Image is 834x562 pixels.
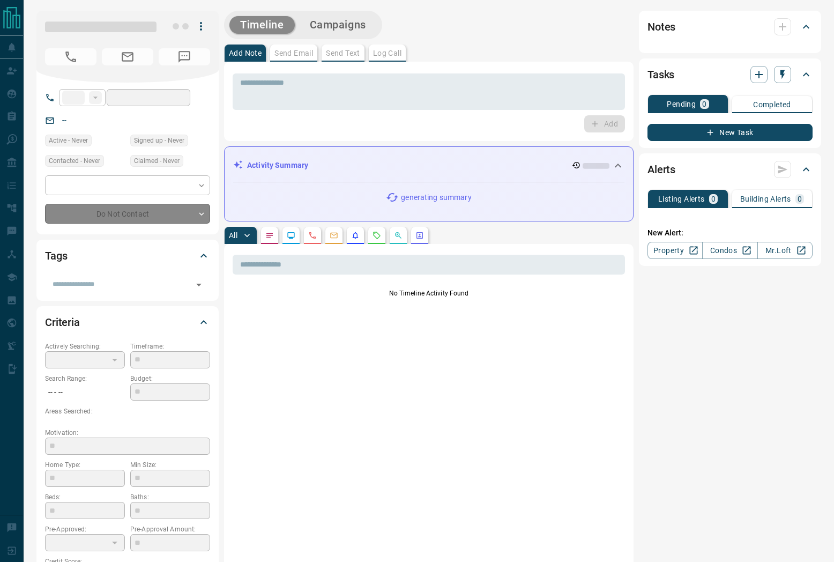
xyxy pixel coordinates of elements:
[229,232,237,239] p: All
[798,195,802,203] p: 0
[647,62,813,87] div: Tasks
[401,192,471,203] p: generating summary
[130,492,210,502] p: Baths:
[62,116,66,124] a: --
[229,16,295,34] button: Timeline
[647,18,675,35] h2: Notes
[667,100,696,108] p: Pending
[647,227,813,239] p: New Alert:
[299,16,377,34] button: Campaigns
[308,231,317,240] svg: Calls
[159,48,210,65] span: No Number
[45,492,125,502] p: Beds:
[647,124,813,141] button: New Task
[330,231,338,240] svg: Emails
[45,309,210,335] div: Criteria
[45,243,210,269] div: Tags
[647,157,813,182] div: Alerts
[247,160,308,171] p: Activity Summary
[45,48,96,65] span: No Number
[757,242,813,259] a: Mr.Loft
[394,231,403,240] svg: Opportunities
[287,231,295,240] svg: Lead Browsing Activity
[45,383,125,401] p: -- - --
[45,204,210,224] div: Do Not Contact
[45,428,210,438] p: Motivation:
[702,100,706,108] p: 0
[130,460,210,470] p: Min Size:
[130,342,210,351] p: Timeframe:
[647,242,703,259] a: Property
[45,342,125,351] p: Actively Searching:
[711,195,716,203] p: 0
[102,48,153,65] span: No Email
[351,231,360,240] svg: Listing Alerts
[49,135,88,146] span: Active - Never
[45,406,210,416] p: Areas Searched:
[647,161,675,178] h2: Alerts
[45,247,67,264] h2: Tags
[45,314,80,331] h2: Criteria
[702,242,757,259] a: Condos
[233,156,624,175] div: Activity Summary
[229,49,262,57] p: Add Note
[45,374,125,383] p: Search Range:
[130,524,210,534] p: Pre-Approval Amount:
[130,374,210,383] p: Budget:
[740,195,791,203] p: Building Alerts
[415,231,424,240] svg: Agent Actions
[134,156,180,166] span: Claimed - Never
[45,524,125,534] p: Pre-Approved:
[45,460,125,470] p: Home Type:
[233,289,625,298] p: No Timeline Activity Found
[191,277,206,292] button: Open
[265,231,274,240] svg: Notes
[49,156,100,166] span: Contacted - Never
[647,66,674,83] h2: Tasks
[373,231,381,240] svg: Requests
[753,101,791,108] p: Completed
[658,195,705,203] p: Listing Alerts
[647,14,813,40] div: Notes
[134,135,184,146] span: Signed up - Never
